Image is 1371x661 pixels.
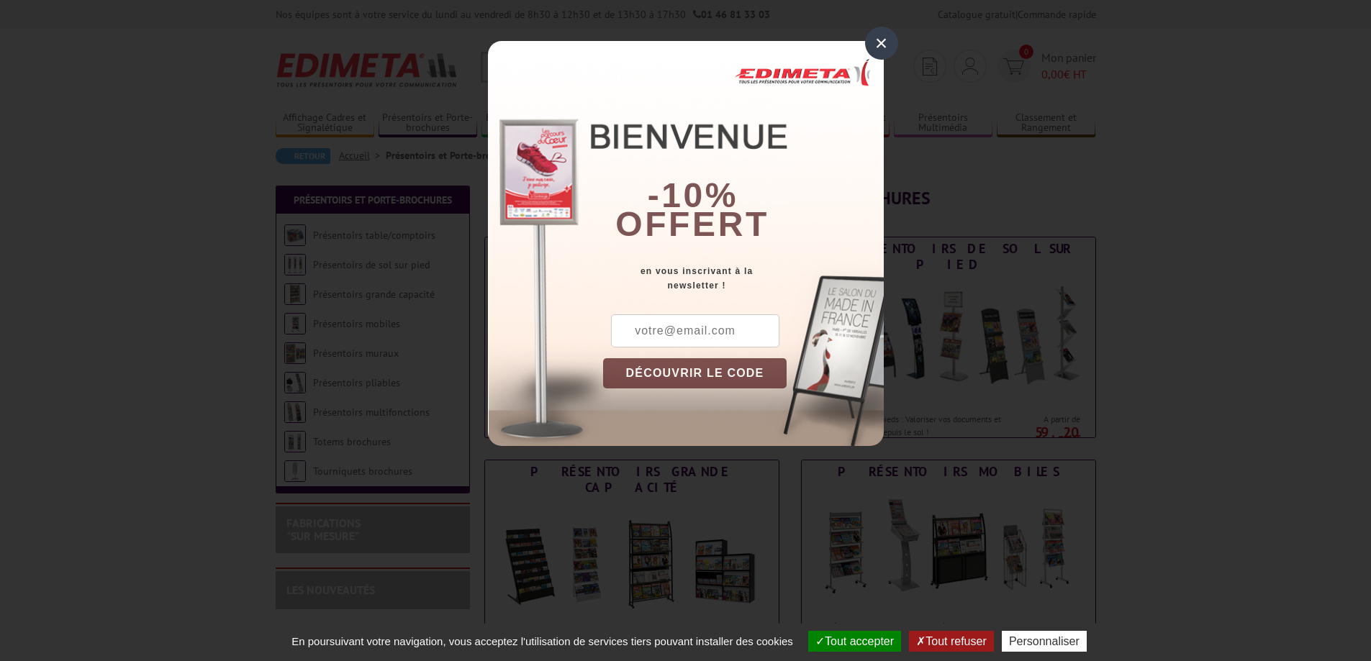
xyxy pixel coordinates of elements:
[1002,631,1087,652] button: Personnaliser (fenêtre modale)
[808,631,901,652] button: Tout accepter
[603,358,787,388] button: DÉCOUVRIR LE CODE
[909,631,993,652] button: Tout refuser
[611,314,779,347] input: votre@email.com
[865,27,898,60] div: ×
[284,635,800,647] span: En poursuivant votre navigation, vous acceptez l'utilisation de services tiers pouvant installer ...
[648,176,738,214] b: -10%
[603,264,884,293] div: en vous inscrivant à la newsletter !
[615,205,769,243] font: offert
